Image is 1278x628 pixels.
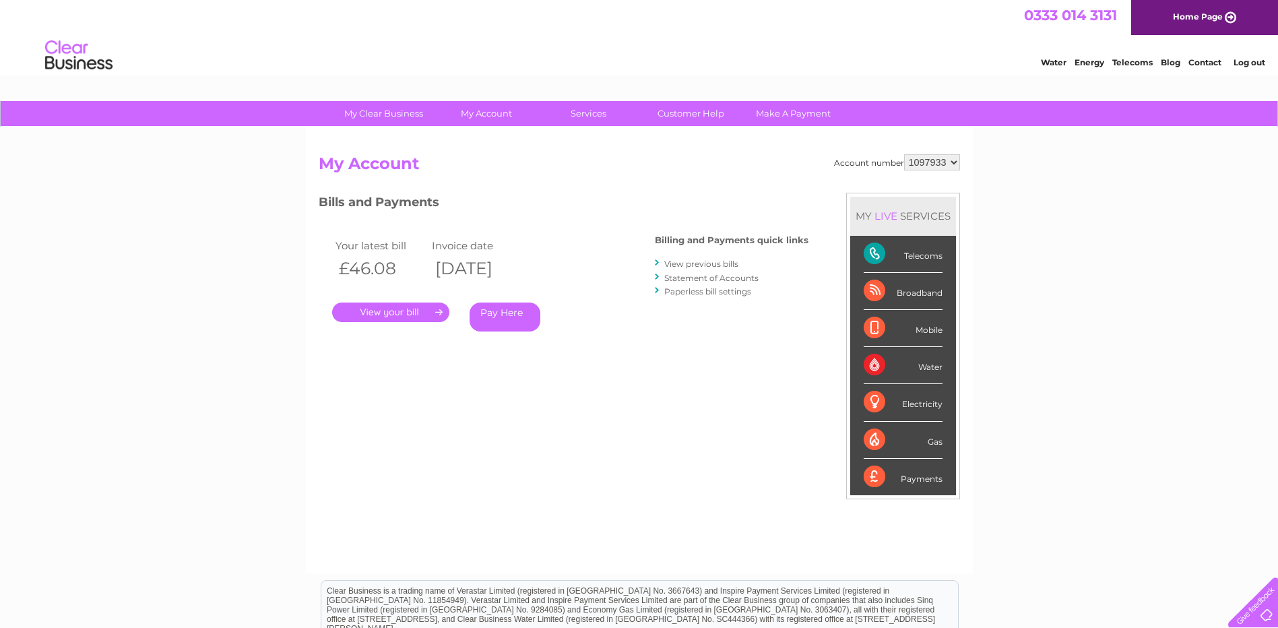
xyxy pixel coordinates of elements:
[850,197,956,235] div: MY SERVICES
[1188,57,1221,67] a: Contact
[428,255,525,282] th: [DATE]
[470,303,540,332] a: Pay Here
[533,101,644,126] a: Services
[864,347,942,384] div: Water
[328,101,439,126] a: My Clear Business
[664,259,738,269] a: View previous bills
[864,273,942,310] div: Broadband
[635,101,746,126] a: Customer Help
[655,235,808,245] h4: Billing and Payments quick links
[864,459,942,495] div: Payments
[834,154,960,170] div: Account number
[1075,57,1104,67] a: Energy
[664,273,759,283] a: Statement of Accounts
[1161,57,1180,67] a: Blog
[332,237,429,255] td: Your latest bill
[1234,57,1265,67] a: Log out
[332,303,449,322] a: .
[864,310,942,347] div: Mobile
[319,154,960,180] h2: My Account
[321,7,958,65] div: Clear Business is a trading name of Verastar Limited (registered in [GEOGRAPHIC_DATA] No. 3667643...
[1024,7,1117,24] a: 0333 014 3131
[1112,57,1153,67] a: Telecoms
[44,35,113,76] img: logo.png
[864,384,942,421] div: Electricity
[864,236,942,273] div: Telecoms
[430,101,542,126] a: My Account
[332,255,429,282] th: £46.08
[738,101,849,126] a: Make A Payment
[864,422,942,459] div: Gas
[1041,57,1066,67] a: Water
[428,237,525,255] td: Invoice date
[872,210,900,222] div: LIVE
[319,193,808,216] h3: Bills and Payments
[664,286,751,296] a: Paperless bill settings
